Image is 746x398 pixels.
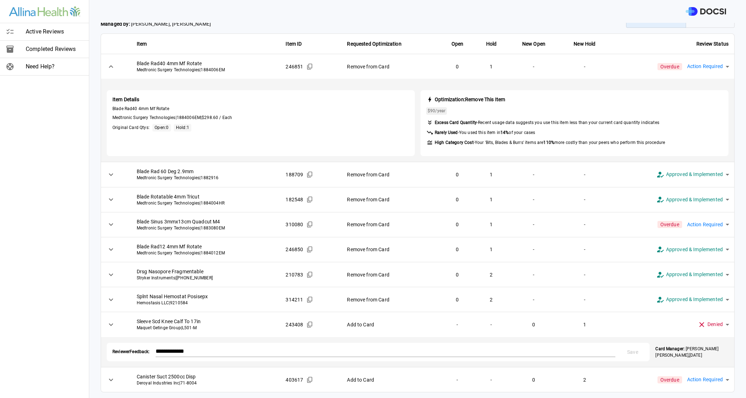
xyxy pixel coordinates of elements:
[666,270,723,279] span: Approved & Implemented
[137,293,274,300] span: Splnt Nasal Hemostat Posisepx
[286,171,303,178] span: 188709
[657,376,682,383] span: Overdue
[543,140,554,145] strong: 110 %
[657,221,682,228] span: Overdue
[435,140,474,145] strong: High Category Cost
[475,237,508,262] td: 1
[560,162,610,187] td: -
[459,130,535,135] span: You used this item in of your cases
[522,41,545,47] strong: New Open
[155,125,168,130] span: Open: 0
[137,67,274,73] span: Medtronic Surgery Technologies | 1884006EM
[508,312,560,337] td: 0
[26,45,83,53] span: Completed Reviews
[137,200,274,206] span: Medtronic Surgery Technologies | 1884004HR
[26,27,83,36] span: Active Reviews
[508,237,560,262] td: -
[137,168,274,175] span: Blade Rad 60 Deg 2.9mm
[508,54,560,79] td: -
[435,97,505,102] strong: Optimization: Remove This Item
[304,61,315,72] button: Copied!
[101,21,130,27] strong: Managed by:
[286,321,303,328] span: 243408
[304,219,315,230] button: Copied!
[508,367,560,392] td: 0
[137,41,147,47] strong: Item
[666,295,723,304] span: Approved & Implemented
[101,20,272,28] span: [PERSON_NAME], [PERSON_NAME]
[137,325,274,331] span: Maquet Getinge Group | L501-M
[440,287,475,312] td: 0
[202,115,232,120] span: $298.60 / Each
[560,287,610,312] td: -
[435,120,477,125] strong: Excess Card Quantity
[112,106,409,112] span: Blade Rad40 4mm Mf Rotate
[286,196,303,203] span: 182548
[347,41,401,47] strong: Requested Optimization
[26,62,83,71] span: Need Help?
[440,54,475,79] td: 0
[435,120,659,126] span: - Recent usage data suggests you use this item less than your current card quantity indicates
[560,237,610,262] td: -
[137,225,274,231] span: Medtronic Surgery Technologies | 1883080EM
[508,262,560,287] td: -
[475,262,508,287] td: 2
[696,41,729,47] strong: Review Status
[440,312,475,337] td: -
[9,6,80,17] img: Site Logo
[137,318,274,325] span: Sleeve Scd Knee Calf To 17in
[440,212,475,237] td: 0
[435,130,458,135] strong: Rarely Used
[687,221,723,229] span: Action Required
[475,287,508,312] td: 2
[112,125,150,131] span: Original Card Qtys:
[574,41,595,47] strong: New Hold
[137,380,274,386] span: Deroyal Industries Inc | 71-8004
[137,243,274,250] span: Blade Rad12 4mm Mf Rotate
[286,271,303,278] span: 210783
[137,250,274,256] span: Medtronic Surgery Technologies | 1884012EM
[560,262,610,287] td: -
[341,237,440,262] td: Remove from Card
[137,268,274,275] span: Drsg Nasopore Fragmentable
[286,221,303,228] span: 310080
[137,60,274,67] span: Blade Rad40 4mm Mf Rotate
[428,108,435,113] span: $90
[475,54,508,79] td: 1
[508,187,560,212] td: -
[435,130,535,136] span: -
[655,346,729,358] p: [PERSON_NAME] [PERSON_NAME] , [DATE]
[687,62,723,71] span: Action Required
[341,262,440,287] td: Remove from Card
[500,130,509,135] strong: 14 %
[666,245,723,254] span: Approved & Implemented
[286,63,303,70] span: 246851
[475,312,508,337] td: -
[475,212,508,237] td: 1
[475,187,508,212] td: 1
[112,96,409,103] span: Item Details
[304,244,315,255] button: Copied!
[655,346,684,351] strong: Card Manager:
[435,140,665,146] span: -
[508,212,560,237] td: -
[560,212,610,237] td: -
[341,187,440,212] td: Remove from Card
[341,54,440,79] td: Remove from Card
[137,373,274,380] span: Canister Suct 2500cc Disp
[341,162,440,187] td: Remove from Card
[486,41,497,47] strong: Hold
[687,376,723,384] span: Action Required
[286,296,303,303] span: 314211
[341,287,440,312] td: Remove from Card
[666,196,723,204] span: Approved & Implemented
[304,374,315,385] button: Copied!
[341,312,440,337] td: Add to Card
[428,108,445,114] span: /year
[657,63,682,70] span: Overdue
[304,294,315,305] button: Copied!
[440,187,475,212] td: 0
[341,367,440,392] td: Add to Card
[560,187,610,212] td: -
[452,41,464,47] strong: Open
